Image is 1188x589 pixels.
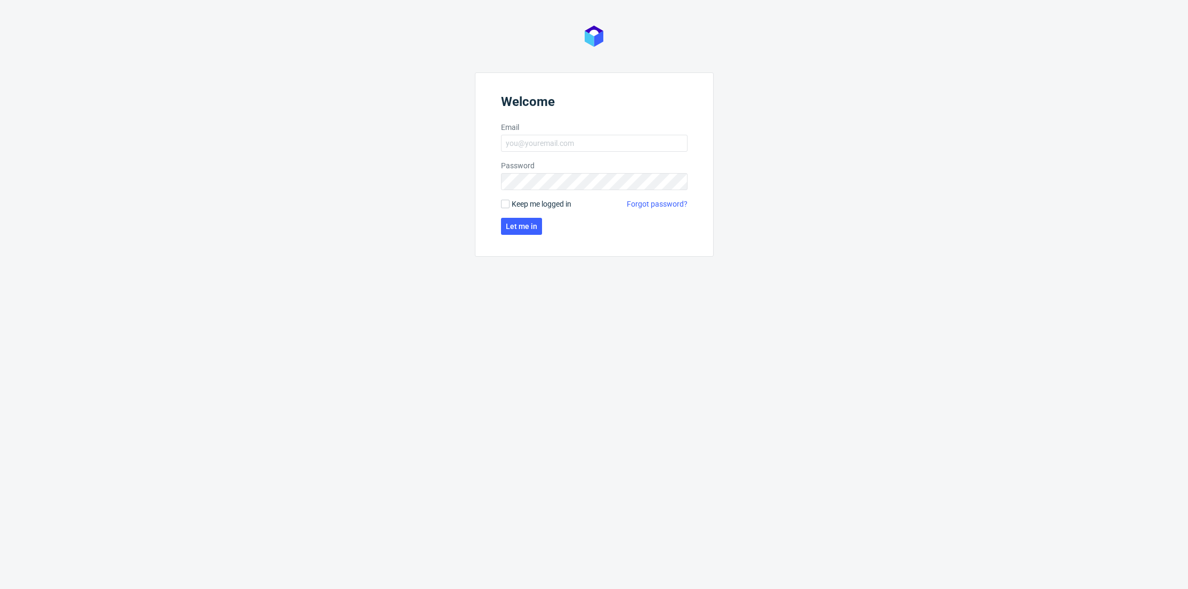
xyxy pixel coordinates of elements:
a: Forgot password? [627,199,688,209]
span: Keep me logged in [512,199,571,209]
label: Password [501,160,688,171]
input: you@youremail.com [501,135,688,152]
header: Welcome [501,94,688,113]
button: Let me in [501,218,542,235]
span: Let me in [506,223,537,230]
label: Email [501,122,688,133]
